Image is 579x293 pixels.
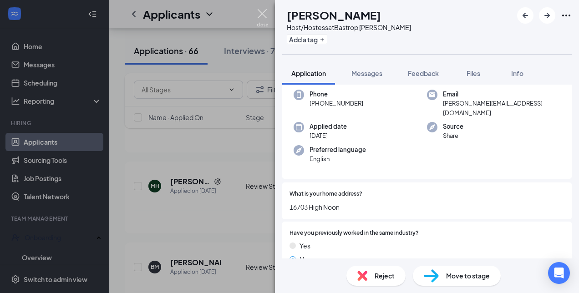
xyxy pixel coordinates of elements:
svg: ArrowLeftNew [520,10,531,21]
span: Applied date [310,122,347,131]
span: Yes [300,241,310,251]
span: Application [291,69,326,77]
span: Source [443,122,463,131]
span: Phone [310,90,363,99]
button: ArrowLeftNew [517,7,533,24]
span: [PERSON_NAME][EMAIL_ADDRESS][DOMAIN_NAME] [443,99,560,117]
span: [DATE] [310,131,347,140]
svg: Plus [320,37,325,42]
div: Host/Hostess at Bastrop [PERSON_NAME] [287,23,411,32]
button: PlusAdd a tag [287,35,327,44]
span: Share [443,131,463,140]
span: English [310,154,366,163]
span: Preferred language [310,145,366,154]
h1: [PERSON_NAME] [287,7,381,23]
span: What is your home address? [289,190,362,198]
span: Email [443,90,560,99]
div: Open Intercom Messenger [548,262,570,284]
svg: ArrowRight [542,10,553,21]
span: No [300,254,308,264]
span: Reject [375,271,395,281]
span: 16703 High Noon [289,202,564,212]
span: [PHONE_NUMBER] [310,99,363,108]
span: Info [511,69,523,77]
span: Move to stage [446,271,490,281]
span: Messages [351,69,382,77]
span: Have you previously worked in the same industry? [289,229,419,237]
button: ArrowRight [539,7,555,24]
svg: Ellipses [561,10,572,21]
span: Feedback [408,69,439,77]
span: Files [467,69,480,77]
